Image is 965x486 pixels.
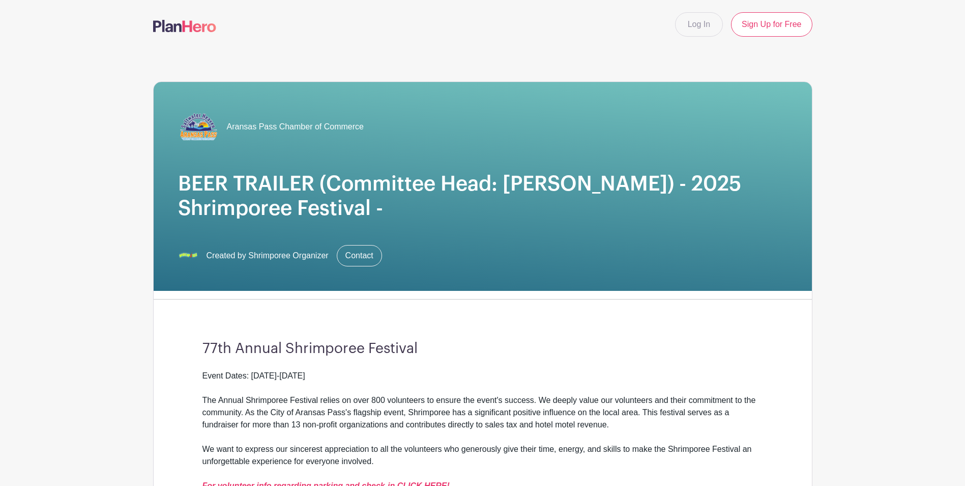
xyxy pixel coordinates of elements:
a: Contact [337,245,382,266]
img: Shrimporee%20Logo.png [178,246,198,266]
img: APCOC%20Trimmed%20Logo.png [178,106,219,147]
a: Sign Up for Free [731,12,812,37]
span: Aransas Pass Chamber of Commerce [227,121,364,133]
span: Created by Shrimporee Organizer [207,250,329,262]
h1: BEER TRAILER (Committee Head: [PERSON_NAME]) - 2025 Shrimporee Festival - [178,172,787,221]
div: Event Dates: [DATE]-[DATE] The Annual Shrimporee Festival relies on over 800 volunteers to ensure... [202,370,763,443]
img: logo-507f7623f17ff9eddc593b1ce0a138ce2505c220e1c5a4e2b4648c50719b7d32.svg [153,20,216,32]
h3: 77th Annual Shrimporee Festival [202,340,763,358]
a: Log In [675,12,723,37]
